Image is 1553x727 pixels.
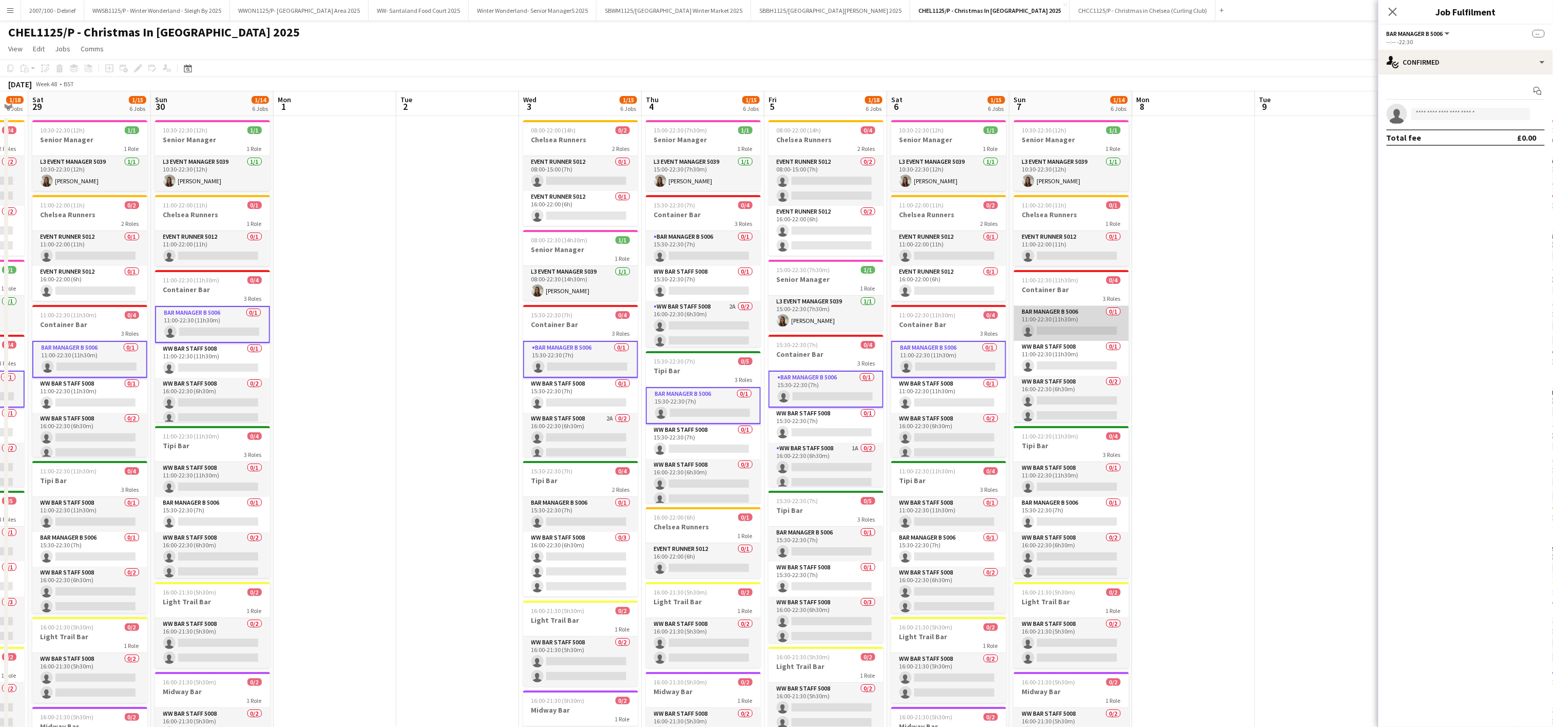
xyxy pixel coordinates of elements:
span: 16:00-21:30 (5h30m) [777,653,830,661]
span: 1/1 [616,236,630,244]
app-card-role: L3 Event Manager 50391/115:00-22:30 (7h30m)[PERSON_NAME] [646,156,761,191]
span: 11:00-22:30 (11h30m) [899,467,956,475]
div: 08:00-22:00 (14h)0/4Chelsea Runners2 RolesEvent Runner 50120/208:00-15:00 (7h) Event Runner 50120... [769,120,884,256]
span: 0/2 [861,653,875,661]
app-card-role: Event Runner 50120/116:00-22:00 (6h) [32,266,147,301]
app-card-role: Bar Manager B 50060/115:30-22:30 (7h) [646,231,761,266]
app-card-role: WW Bar Staff 50080/216:00-22:30 (6h30m) [32,413,147,463]
span: 3 Roles [122,330,139,337]
div: 11:00-22:30 (11h30m)0/4Container Bar3 RolesBar Manager B 50060/111:00-22:30 (11h30m) WW Bar Staff... [1014,270,1129,422]
span: 16:00-21:30 (5h30m) [1022,588,1076,596]
app-card-role: Bar Manager B 50060/111:00-22:30 (11h30m) [891,341,1006,378]
span: 0/4 [125,467,139,475]
app-job-card: 16:00-21:30 (5h30m)0/2Light Trail Bar1 RoleWW Bar Staff 50080/216:00-21:30 (5h30m) [891,617,1006,703]
app-job-card: 16:00-21:30 (5h30m)0/2Light Trail Bar1 RoleWW Bar Staff 50080/216:00-21:30 (5h30m) [1014,582,1129,668]
span: 0/5 [861,497,875,505]
h3: Chelsea Runners [523,135,638,144]
app-job-card: 15:30-22:30 (7h)0/5Tipi Bar3 RolesBar Manager B 50060/115:30-22:30 (7h) WW Bar Staff 50080/115:30... [769,491,884,643]
span: 0/2 [984,623,998,631]
h3: Light Trail Bar [646,597,761,606]
span: 11:00-22:30 (11h30m) [1022,276,1079,284]
span: 2 Roles [122,220,139,227]
div: 10:30-22:30 (12h)1/1Senior Manager1 RoleL3 Event Manager 50391/110:30-22:30 (12h)[PERSON_NAME] [155,120,270,191]
span: 11:00-22:30 (11h30m) [41,311,97,319]
app-card-role: Bar Manager B 50060/111:00-22:30 (11h30m) [155,306,270,343]
span: 3 Roles [1103,451,1121,458]
h3: Senior Manager [523,245,638,254]
h3: Senior Manager [769,275,884,284]
span: 16:00-22:00 (6h) [654,513,696,521]
app-card-role: Event Runner 50120/216:00-22:00 (6h) [769,206,884,256]
h3: Tipi Bar [769,506,884,515]
span: 11:00-22:30 (11h30m) [899,311,956,319]
app-card-role: L3 Event Manager 50391/110:30-22:30 (12h)[PERSON_NAME] [155,156,270,191]
app-card-role: WW Bar Staff 50080/216:00-21:30 (5h30m) [523,637,638,686]
app-card-role: Event Runner 50120/116:00-22:00 (6h) [523,191,638,226]
h3: Senior Manager [155,135,270,144]
app-job-card: 11:00-22:30 (11h30m)0/4Container Bar3 RolesBar Manager B 50060/111:00-22:30 (11h30m) WW Bar Staff... [32,305,147,457]
div: 16:00-21:30 (5h30m)0/2Light Trail Bar1 RoleWW Bar Staff 50080/216:00-21:30 (5h30m) [646,582,761,668]
app-card-role: WW Bar Staff 50080/216:00-22:30 (6h30m) [1014,532,1129,582]
span: 0/2 [125,201,139,209]
app-card-role: WW Bar Staff 50081A0/216:00-22:30 (6h30m) [769,443,884,492]
app-job-card: 11:00-22:00 (11h)0/1Chelsea Runners1 RoleEvent Runner 50120/111:00-22:00 (11h) [155,195,270,266]
app-card-role: WW Bar Staff 50080/111:00-22:30 (11h30m) [155,343,270,378]
h3: Tipi Bar [523,476,638,485]
app-card-role: Event Runner 50120/111:00-22:00 (11h) [1014,231,1129,266]
h3: Senior Manager [1014,135,1129,144]
span: Comms [81,44,104,53]
a: View [4,42,27,55]
app-card-role: Bar Manager B 50060/115:30-22:30 (7h) [523,497,638,532]
span: 3 Roles [981,330,998,337]
div: 11:00-22:30 (11h30m)0/4Tipi Bar3 RolesWW Bar Staff 50080/111:00-22:30 (11h30m) Bar Manager B 5006... [1014,426,1129,578]
span: 3 Roles [244,451,262,458]
a: Jobs [51,42,74,55]
app-job-card: 11:00-22:30 (11h30m)0/4Tipi Bar3 RolesWW Bar Staff 50080/111:00-22:30 (11h30m) Bar Manager B 5006... [32,461,147,613]
h3: Light Trail Bar [891,632,1006,641]
span: 3 Roles [122,486,139,493]
app-job-card: 15:30-22:30 (7h)0/5Tipi Bar3 RolesBar Manager B 50060/115:30-22:30 (7h) WW Bar Staff 50080/115:30... [646,351,761,503]
span: 2 Roles [612,145,630,152]
app-card-role: WW Bar Staff 50080/115:30-22:30 (7h) [646,266,761,301]
app-job-card: 16:00-21:30 (5h30m)0/2Light Trail Bar1 RoleWW Bar Staff 50080/216:00-21:30 (5h30m) [32,617,147,703]
a: Edit [29,42,49,55]
span: Edit [33,44,45,53]
span: 16:00-21:30 (5h30m) [899,623,953,631]
span: 1/1 [861,266,875,274]
app-card-role: Event Runner 50120/111:00-22:00 (11h) [32,231,147,266]
h3: Tipi Bar [155,441,270,450]
app-card-role: Bar Manager B 50060/111:00-22:30 (11h30m) [32,341,147,378]
app-card-role: WW Bar Staff 50080/216:00-22:30 (6h30m) [32,567,147,617]
span: 1 Role [1106,607,1121,615]
h3: Container Bar [646,210,761,219]
span: 0/2 [247,588,262,596]
app-card-role: Event Runner 50120/208:00-15:00 (7h) [769,156,884,206]
span: 1 Role [738,607,753,615]
h3: Container Bar [32,320,147,329]
span: 3 Roles [858,515,875,523]
app-card-role: WW Bar Staff 50080/115:30-22:30 (7h) [646,424,761,459]
h3: Tipi Bar [646,366,761,375]
div: 10:30-22:30 (12h)1/1Senior Manager1 RoleL3 Event Manager 50391/110:30-22:30 (12h)[PERSON_NAME] [1014,120,1129,191]
app-job-card: 11:00-22:00 (11h)0/2Chelsea Runners2 RolesEvent Runner 50120/111:00-22:00 (11h) Event Runner 5012... [891,195,1006,301]
span: 3 Roles [1103,295,1121,302]
span: 1 Role [1106,220,1121,227]
span: 0/2 [125,623,139,631]
span: 0/4 [738,201,753,209]
app-job-card: 15:30-22:30 (7h)0/4Container Bar3 RolesBar Manager B 50060/115:30-22:30 (7h) WW Bar Staff 50080/1... [646,195,761,347]
span: 1 Role [615,255,630,262]
h3: Container Bar [1014,285,1129,294]
div: 16:00-21:30 (5h30m)0/2Light Trail Bar1 RoleWW Bar Staff 50080/216:00-21:30 (5h30m) [523,601,638,686]
span: 11:00-22:00 (11h) [163,201,208,209]
span: Bar Manager B 5006 [1387,30,1443,37]
div: 15:00-22:30 (7h30m)1/1Senior Manager1 RoleL3 Event Manager 50391/115:00-22:30 (7h30m)[PERSON_NAME] [769,260,884,331]
h3: Light Trail Bar [769,662,884,671]
app-card-role: Bar Manager B 50060/115:30-22:30 (7h) [891,532,1006,567]
span: 15:00-22:30 (7h30m) [777,266,830,274]
app-card-role: Bar Manager B 50060/111:00-22:30 (11h30m) [1014,306,1129,341]
app-job-card: 15:30-22:30 (7h)0/4Container Bar3 RolesBar Manager B 50060/115:30-22:30 (7h) WW Bar Staff 50080/1... [769,335,884,487]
